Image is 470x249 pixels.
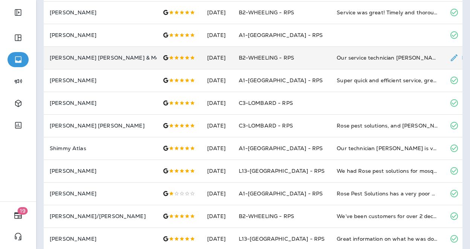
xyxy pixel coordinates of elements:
td: [DATE] [201,114,233,137]
td: [DATE] [201,69,233,92]
span: L13-[GEOGRAPHIC_DATA] - RPS [239,168,325,174]
p: [PERSON_NAME] [50,191,151,197]
span: A1-[GEOGRAPHIC_DATA] - RPS [239,190,323,197]
button: Expand Sidebar [8,5,29,20]
td: [DATE] [201,137,233,160]
div: Great information on what he was doing, and how it works. Friendly and open about his company. Ha... [337,235,438,243]
p: [PERSON_NAME] [50,100,151,106]
span: L13-[GEOGRAPHIC_DATA] - RPS [239,235,325,242]
span: A1-[GEOGRAPHIC_DATA] - RPS [239,145,323,152]
button: 19 [8,208,29,223]
div: Super quick and efficient service, great working with their team. [337,77,438,84]
p: [PERSON_NAME] [50,236,151,242]
span: 19 [18,207,28,215]
div: Rose pest solutions, and Gary Are the best! When we moved here 19 years ago, we found pest Rose s... [337,122,438,129]
td: [DATE] [201,92,233,114]
p: Shimmy Atlas [50,145,151,151]
p: [PERSON_NAME]/[PERSON_NAME] [50,213,151,219]
span: A1-[GEOGRAPHIC_DATA] - RPS [239,32,323,38]
div: Service was great! Timely and thorough. [337,9,438,16]
span: C3-LOMBARD - RPS [239,100,293,106]
p: [PERSON_NAME] [50,32,151,38]
p: [PERSON_NAME] [50,77,151,83]
div: Our technician Carlos is very friendly and helpful! [337,144,438,152]
p: [PERSON_NAME] [50,9,151,15]
span: B2-WHEELING - RPS [239,213,294,220]
span: B2-WHEELING - RPS [239,9,294,16]
div: Rose Pest Solutions has a very poor business model and poor customer service. They feel that they... [337,190,438,197]
td: [DATE] [201,46,233,69]
span: A1-[GEOGRAPHIC_DATA] - RPS [239,77,323,84]
div: We’ve been customers for over 2 decades & have always been pleased with the service & effectivene... [337,212,438,220]
div: Our service technician Steve is outstanding. Very helpful and thorough around the entire home ins... [337,54,438,61]
td: [DATE] [201,160,233,182]
p: [PERSON_NAME] [PERSON_NAME] [50,123,151,129]
span: C3-LOMBARD - RPS [239,122,293,129]
td: [DATE] [201,1,233,24]
p: [PERSON_NAME] [50,168,151,174]
td: [DATE] [201,205,233,227]
span: B2-WHEELING - RPS [239,54,294,61]
td: [DATE] [201,182,233,205]
p: [PERSON_NAME] [PERSON_NAME] & Megent Financial [50,55,151,61]
div: We had Rose pest solutions for mosquitos. They sent two qualified technicians who did a great job... [337,167,438,175]
td: [DATE] [201,24,233,46]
